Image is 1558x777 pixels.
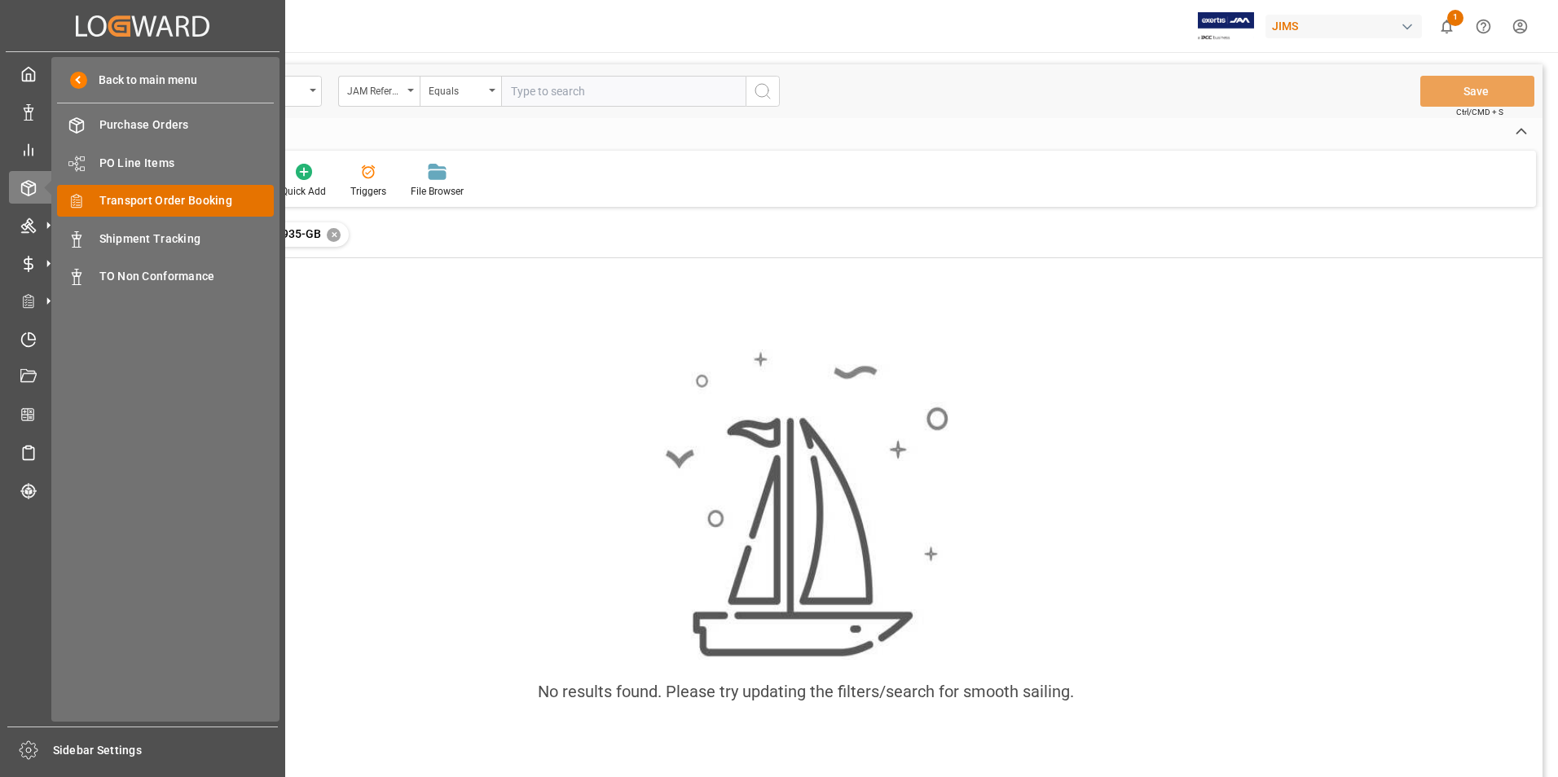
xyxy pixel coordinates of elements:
a: Purchase Orders [57,109,274,141]
button: open menu [338,76,420,107]
div: Equals [429,80,484,99]
a: Transport Order Booking [57,185,274,217]
input: Type to search [501,76,746,107]
a: Timeslot Management V2 [9,323,276,354]
div: Triggers [350,184,386,199]
a: Tracking Shipment [9,474,276,506]
a: Document Management [9,361,276,393]
div: No results found. Please try updating the filters/search for smooth sailing. [538,679,1074,704]
span: Sidebar Settings [53,742,279,759]
div: Quick Add [281,184,326,199]
span: Shipment Tracking [99,230,275,248]
a: My Reports [9,134,276,165]
div: File Browser [411,184,464,199]
button: open menu [420,76,501,107]
a: PO Line Items [57,147,274,178]
a: Data Management [9,95,276,127]
div: JIMS [1265,15,1422,38]
span: 77-71935-GB [252,227,321,240]
img: Exertis%20JAM%20-%20Email%20Logo.jpg_1722504956.jpg [1198,12,1254,41]
button: Save [1420,76,1534,107]
a: Sailing Schedules [9,437,276,468]
span: TO Non Conformance [99,268,275,285]
button: JIMS [1265,11,1428,42]
span: Ctrl/CMD + S [1456,106,1503,118]
span: Transport Order Booking [99,192,275,209]
span: Purchase Orders [99,116,275,134]
div: JAM Reference Number [347,80,403,99]
span: PO Line Items [99,155,275,172]
a: My Cockpit [9,58,276,90]
button: show 1 new notifications [1428,8,1465,45]
button: Help Center [1465,8,1502,45]
img: smooth_sailing.jpeg [663,349,948,661]
a: CO2 Calculator [9,398,276,430]
button: search button [746,76,780,107]
div: ✕ [327,228,341,242]
a: TO Non Conformance [57,261,274,292]
span: 1 [1447,10,1463,26]
a: Shipment Tracking [57,222,274,254]
span: Back to main menu [87,72,197,89]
